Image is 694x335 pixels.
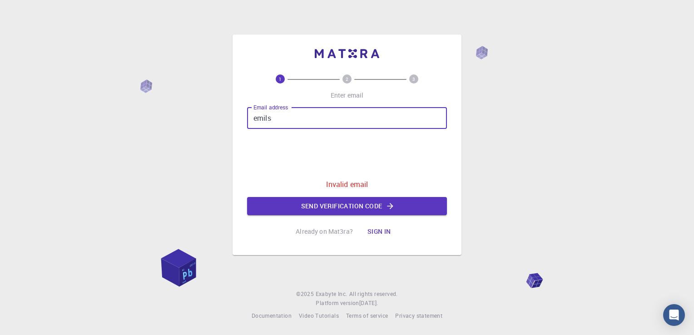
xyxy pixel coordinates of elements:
label: Email address [253,103,288,111]
span: Documentation [252,312,292,319]
button: Send verification code [247,197,447,215]
span: All rights reserved. [349,290,398,299]
div: Open Intercom Messenger [663,304,685,326]
span: [DATE] . [359,299,378,306]
a: Documentation [252,311,292,320]
iframe: reCAPTCHA [278,136,416,172]
text: 1 [279,76,282,82]
a: Privacy statement [395,311,442,320]
span: © 2025 [296,290,315,299]
text: 3 [412,76,415,82]
a: Video Tutorials [299,311,339,320]
span: Terms of service [346,312,388,319]
p: Already on Mat3ra? [296,227,353,236]
button: Sign in [360,222,398,241]
p: Invalid email [326,179,368,190]
span: Platform version [316,299,359,308]
a: Exabyte Inc. [316,290,347,299]
p: Enter email [331,91,364,100]
a: Terms of service [346,311,388,320]
span: Video Tutorials [299,312,339,319]
span: Privacy statement [395,312,442,319]
text: 2 [346,76,348,82]
span: Exabyte Inc. [316,290,347,297]
a: [DATE]. [359,299,378,308]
